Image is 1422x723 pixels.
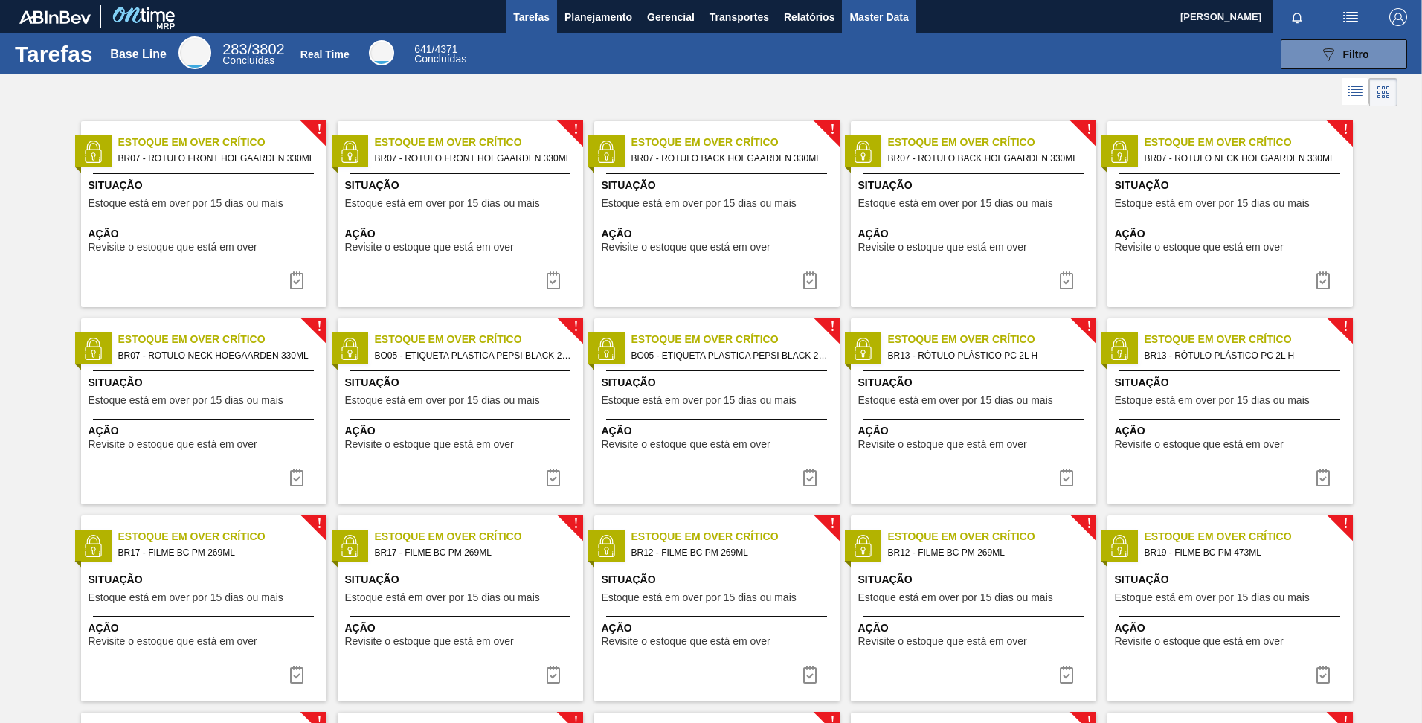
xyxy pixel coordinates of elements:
[1115,439,1284,450] span: Revisite o estoque que está em over
[602,226,836,242] span: Ação
[830,518,834,530] span: !
[279,660,315,690] button: icon-task complete
[89,226,323,242] span: Ação
[1342,78,1369,106] div: Visão em Lista
[222,41,284,57] span: / 3802
[631,544,828,561] span: BR12 - FILME BC PM 269ML
[858,620,1093,636] span: Ação
[573,518,578,530] span: !
[858,226,1093,242] span: Ação
[82,338,104,360] img: status
[631,135,840,150] span: Estoque em Over Crítico
[369,40,394,65] div: Real Time
[375,150,571,167] span: BR07 - ROTULO FRONT HOEGAARDEN 330ML
[1049,266,1084,295] div: Completar tarefa: 29707831
[1305,463,1341,492] div: Completar tarefa: 29707834
[631,347,828,364] span: BO05 - ETIQUETA PLASTICA PEPSI BLACK 250ML
[858,178,1093,193] span: Situação
[1087,124,1091,135] span: !
[647,8,695,26] span: Gerencial
[631,150,828,167] span: BR07 - ROTULO BACK HOEGAARDEN 330ML
[595,535,617,557] img: status
[414,53,466,65] span: Concluídas
[535,660,571,690] button: icon-task complete
[89,178,323,193] span: Situação
[222,43,284,65] div: Base Line
[1343,48,1369,60] span: Filtro
[1273,7,1321,28] button: Notificações
[1115,395,1310,406] span: Estoque está em over por 15 dias ou mais
[801,271,819,289] img: icon-task complete
[858,395,1053,406] span: Estoque está em over por 15 dias ou mais
[888,135,1096,150] span: Estoque em Over Crítico
[858,572,1093,588] span: Situação
[1145,150,1341,167] span: BR07 - ROTULO NECK HOEGAARDEN 330ML
[1049,463,1084,492] div: Completar tarefa: 29707834
[317,124,321,135] span: !
[345,592,540,603] span: Estoque está em over por 15 dias ou mais
[317,518,321,530] span: !
[375,135,583,150] span: Estoque em Over Crítico
[1115,178,1349,193] span: Situação
[792,266,828,295] button: icon-task complete
[89,198,283,209] span: Estoque está em over por 15 dias ou mais
[801,469,819,486] img: icon-task complete
[1108,535,1130,557] img: status
[345,198,540,209] span: Estoque está em over por 15 dias ou mais
[118,544,315,561] span: BR17 - FILME BC PM 269ML
[631,332,840,347] span: Estoque em Over Crítico
[1049,660,1084,690] button: icon-task complete
[602,636,770,647] span: Revisite o estoque que está em over
[118,150,315,167] span: BR07 - ROTULO FRONT HOEGAARDEN 330ML
[858,636,1027,647] span: Revisite o estoque que está em over
[573,124,578,135] span: !
[1281,39,1407,69] button: Filtro
[414,43,457,55] span: / 4371
[852,338,874,360] img: status
[89,636,257,647] span: Revisite o estoque que está em over
[1115,423,1349,439] span: Ação
[595,338,617,360] img: status
[1305,266,1341,295] button: icon-task complete
[888,544,1084,561] span: BR12 - FILME BC PM 269ML
[1145,544,1341,561] span: BR19 - FILME BC PM 473ML
[1087,321,1091,332] span: !
[602,620,836,636] span: Ação
[89,572,323,588] span: Situação
[1115,620,1349,636] span: Ação
[544,271,562,289] img: icon-task complete
[544,469,562,486] img: icon-task complete
[858,423,1093,439] span: Ação
[279,266,315,295] button: icon-task complete
[414,43,431,55] span: 641
[1145,347,1341,364] span: BR13 - RÓTULO PLÁSTICO PC 2L H
[535,660,571,690] div: Completar tarefa: 29707835
[602,395,797,406] span: Estoque está em over por 15 dias ou mais
[1305,266,1341,295] div: Completar tarefa: 29707832
[317,321,321,332] span: !
[595,141,617,163] img: status
[544,666,562,684] img: icon-task complete
[1145,135,1353,150] span: Estoque em Over Crítico
[1108,338,1130,360] img: status
[338,338,361,360] img: status
[858,375,1093,391] span: Situação
[535,463,571,492] div: Completar tarefa: 29707833
[375,529,583,544] span: Estoque em Over Crítico
[1145,332,1353,347] span: Estoque em Over Crítico
[414,45,466,64] div: Real Time
[535,266,571,295] div: Completar tarefa: 29707830
[1115,592,1310,603] span: Estoque está em over por 15 dias ou mais
[852,535,874,557] img: status
[178,36,211,69] div: Base Line
[1314,469,1332,486] img: icon-task complete
[1087,518,1091,530] span: !
[1049,660,1084,690] div: Completar tarefa: 29707836
[602,572,836,588] span: Situação
[279,660,315,690] div: Completar tarefa: 29707835
[345,572,579,588] span: Situação
[631,529,840,544] span: Estoque em Over Crítico
[345,226,579,242] span: Ação
[602,375,836,391] span: Situação
[792,463,828,492] button: icon-task complete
